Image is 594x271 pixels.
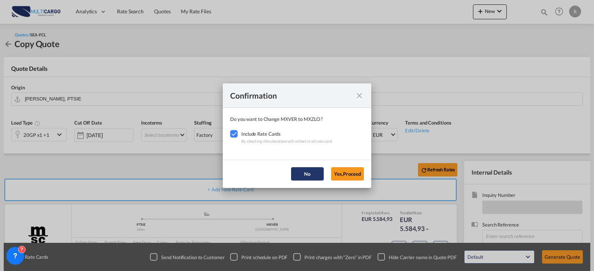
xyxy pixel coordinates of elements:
div: Confirmation [230,91,350,100]
md-checkbox: Checkbox No Ink [230,130,241,138]
div: By checking this checkbox will reflect in all rate card [241,138,332,145]
button: No [291,167,324,181]
md-icon: icon-close fg-AAA8AD cursor [355,91,364,100]
md-dialog: Confirmation Do you ... [223,83,371,188]
div: Include Rate Cards [241,130,332,138]
button: Yes,Proceed [331,167,364,181]
div: Do you want to Change MXVER to MXZLO ? [230,115,364,123]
